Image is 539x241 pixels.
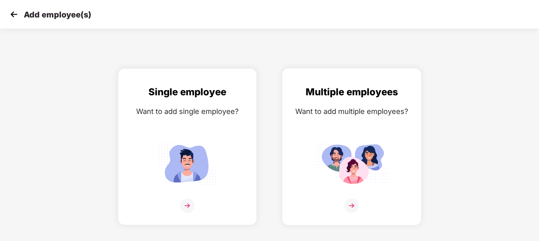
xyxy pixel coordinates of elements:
[291,85,413,100] div: Multiple employees
[126,85,248,100] div: Single employee
[316,139,387,188] img: svg+xml;base64,PHN2ZyB4bWxucz0iaHR0cDovL3d3dy53My5vcmcvMjAwMC9zdmciIGlkPSJNdWx0aXBsZV9lbXBsb3llZS...
[180,199,194,213] img: svg+xml;base64,PHN2ZyB4bWxucz0iaHR0cDovL3d3dy53My5vcmcvMjAwMC9zdmciIHdpZHRoPSIzNiIgaGVpZ2h0PSIzNi...
[126,106,248,117] div: Want to add single employee?
[345,199,359,213] img: svg+xml;base64,PHN2ZyB4bWxucz0iaHR0cDovL3d3dy53My5vcmcvMjAwMC9zdmciIHdpZHRoPSIzNiIgaGVpZ2h0PSIzNi...
[152,139,223,188] img: svg+xml;base64,PHN2ZyB4bWxucz0iaHR0cDovL3d3dy53My5vcmcvMjAwMC9zdmciIGlkPSJTaW5nbGVfZW1wbG95ZWUiIH...
[291,106,413,117] div: Want to add multiple employees?
[8,8,20,20] img: svg+xml;base64,PHN2ZyB4bWxucz0iaHR0cDovL3d3dy53My5vcmcvMjAwMC9zdmciIHdpZHRoPSIzMCIgaGVpZ2h0PSIzMC...
[24,10,91,19] p: Add employee(s)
